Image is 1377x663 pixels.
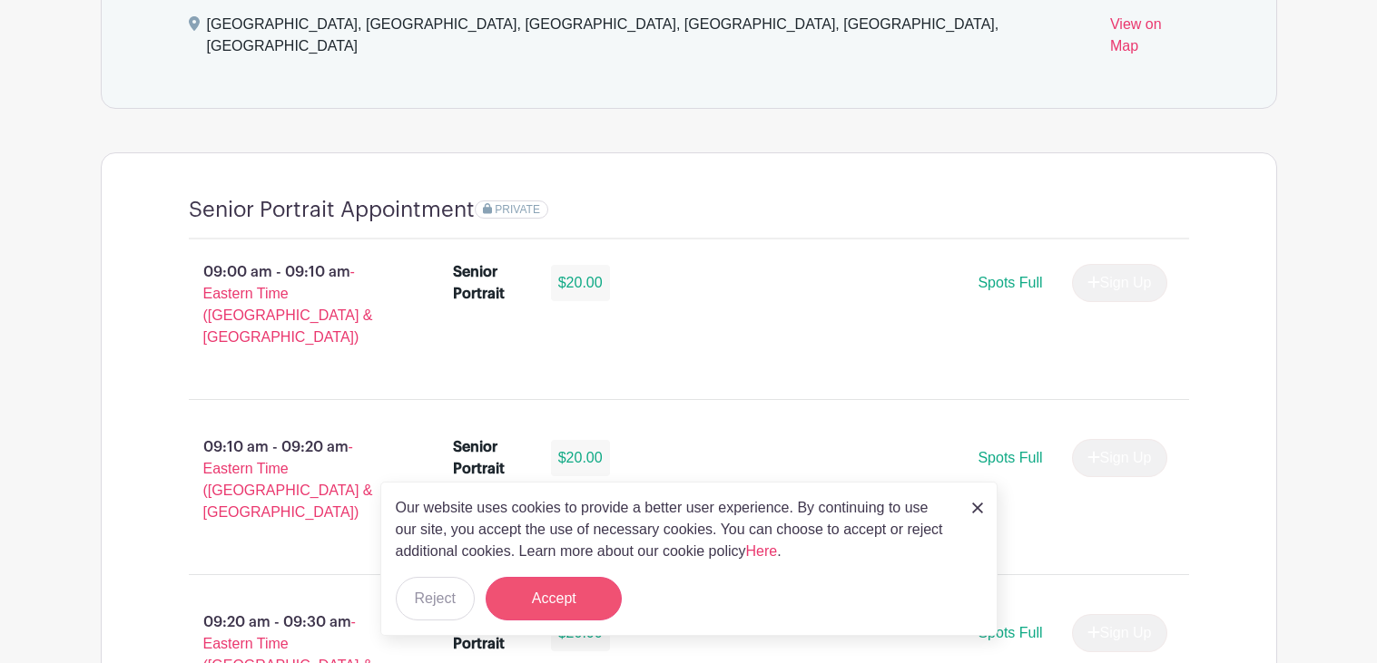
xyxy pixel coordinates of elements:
p: 09:10 am - 09:20 am [160,429,425,531]
div: $20.00 [551,265,610,301]
span: - Eastern Time ([GEOGRAPHIC_DATA] & [GEOGRAPHIC_DATA]) [203,264,373,345]
div: Senior Portrait [453,261,529,305]
a: Here [746,543,778,559]
img: close_button-5f87c8562297e5c2d7936805f587ecaba9071eb48480494691a3f1689db116b3.svg [972,502,983,513]
span: Spots Full [978,625,1042,640]
div: Senior Portrait [453,436,529,480]
p: Our website uses cookies to provide a better user experience. By continuing to use our site, you ... [396,497,953,562]
h4: Senior Portrait Appointment [189,197,475,223]
span: PRIVATE [495,203,540,216]
span: Spots Full [978,275,1042,290]
p: 09:00 am - 09:10 am [160,254,425,356]
span: Spots Full [978,450,1042,465]
div: [GEOGRAPHIC_DATA], [GEOGRAPHIC_DATA], [GEOGRAPHIC_DATA], [GEOGRAPHIC_DATA], [GEOGRAPHIC_DATA], [G... [207,14,1096,64]
span: - Eastern Time ([GEOGRAPHIC_DATA] & [GEOGRAPHIC_DATA]) [203,439,373,520]
div: $20.00 [551,440,610,476]
a: View on Map [1110,14,1189,64]
button: Accept [486,577,622,620]
button: Reject [396,577,475,620]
